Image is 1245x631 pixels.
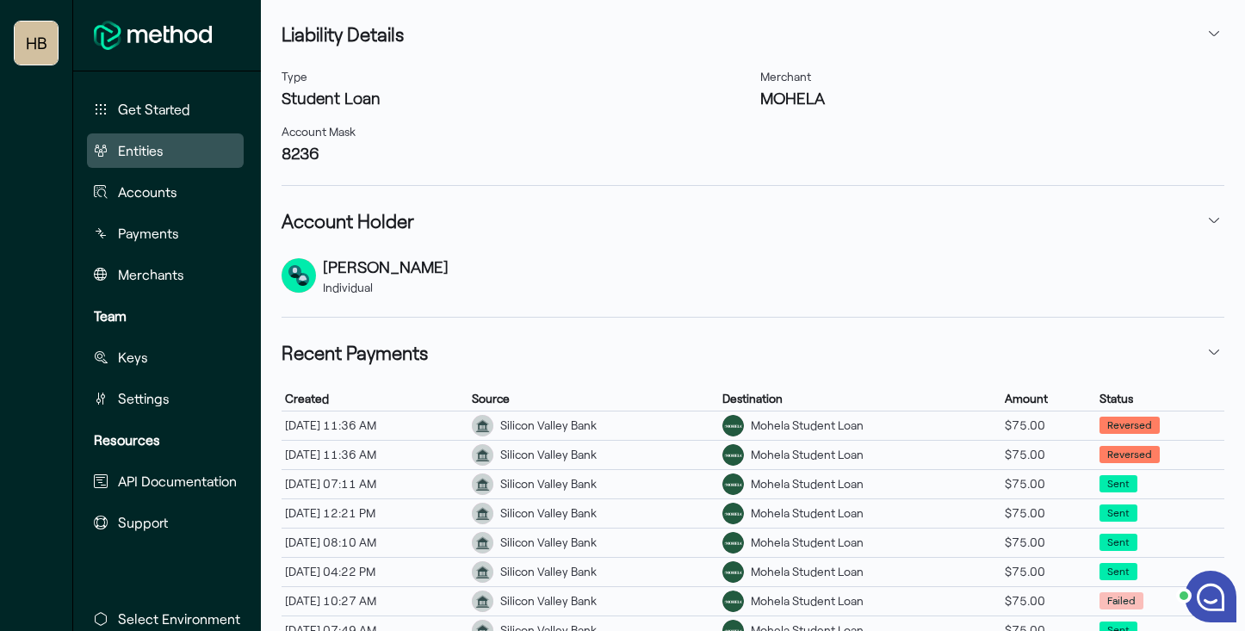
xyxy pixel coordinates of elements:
[282,590,468,612] div: [DATE] 10:27 AM
[282,200,1224,241] button: Account Holder
[87,257,244,292] button: Merchants
[722,503,744,524] div: Bank
[1001,560,1096,583] div: $75.00
[1001,414,1096,436] div: $75.00
[472,532,493,554] div: Bank
[282,586,1224,616] tr: [DATE] 10:27 AMSilicon Valley BankMohela Student Loan$75.00Failed
[722,415,744,436] div: Bank
[282,528,1224,557] tr: [DATE] 08:10 AMSilicon Valley BankMohela Student Loan$75.00Sent
[500,534,597,552] div: Silicon Valley Bank
[1107,564,1130,579] span: Sent
[472,391,510,406] span: Source
[282,443,468,466] div: [DATE] 11:36 AM
[87,505,244,540] button: Support
[472,503,493,524] div: Bank
[1107,447,1152,462] span: Reversed
[282,124,356,139] span: Account Mask
[87,175,244,209] button: Accounts
[282,331,1224,373] button: Recent Payments
[323,255,449,278] h3: [PERSON_NAME]
[1099,475,1137,492] span: Sent
[118,99,190,120] span: Get Started
[751,592,864,610] div: Mohela Student Loan
[282,469,1224,498] tr: [DATE] 07:11 AMSilicon Valley BankMohela Student Loan$75.00Sent
[1099,391,1133,406] span: Status
[1107,418,1152,433] span: Reversed
[1107,593,1136,609] span: Failed
[118,223,179,244] span: Payments
[285,391,329,406] span: Created
[722,444,744,466] div: Bank
[282,141,746,164] h3: 8236
[1001,531,1096,554] div: $75.00
[1099,446,1160,463] span: Reversed
[1099,417,1160,434] span: Reversed
[323,280,373,294] span: Individual
[722,561,744,583] div: Bank
[500,417,597,435] div: Silicon Valley Bank
[282,473,468,495] div: [DATE] 07:11 AM
[94,307,127,324] strong: Team
[500,592,597,610] div: Silicon Valley Bank
[94,431,160,448] strong: Resources
[751,504,864,523] div: Mohela Student Loan
[1099,563,1137,580] span: Sent
[722,473,744,495] div: Bank
[472,444,493,466] div: Bank
[751,446,864,464] div: Mohela Student Loan
[1001,473,1096,495] div: $75.00
[760,69,811,84] span: Merchant
[118,347,148,368] span: Keys
[118,388,170,409] span: Settings
[722,532,744,554] div: Bank
[1001,590,1096,612] div: $75.00
[282,557,1224,586] tr: [DATE] 04:22 PMSilicon Valley BankMohela Student Loan$75.00Sent
[118,264,184,285] span: Merchants
[500,446,597,464] div: Silicon Valley Bank
[500,475,597,493] div: Silicon Valley Bank
[118,182,177,202] span: Accounts
[472,415,493,436] div: Bank
[1099,592,1143,609] span: Failed
[751,417,864,435] div: Mohela Student Loan
[282,69,307,84] span: Type
[282,207,414,234] h3: Account Holder
[282,13,1224,54] button: Liability Details
[500,563,597,581] div: Silicon Valley Bank
[282,54,1224,185] div: Liability Details
[1107,505,1130,521] span: Sent
[26,26,47,60] span: HB
[282,560,468,583] div: [DATE] 04:22 PM
[282,414,468,436] div: [DATE] 11:36 AM
[500,504,597,523] div: Silicon Valley Bank
[87,133,244,168] button: Entities
[722,391,783,406] span: Destination
[15,22,58,65] button: Highway Benefits
[282,502,468,524] div: [DATE] 12:21 PM
[1099,504,1137,522] span: Sent
[1001,502,1096,524] div: $75.00
[1001,443,1096,466] div: $75.00
[94,306,127,326] span: Team
[118,471,237,492] span: API Documentation
[1107,476,1130,492] span: Sent
[118,512,168,533] span: Support
[282,531,468,554] div: [DATE] 08:10 AM
[472,473,493,495] div: Bank
[87,92,244,127] button: Get Started
[282,338,428,366] h3: Recent Payments
[760,86,1225,109] h3: MOHELA
[1107,535,1130,550] span: Sent
[118,609,240,629] span: Select Environment
[282,20,404,47] h3: Liability Details
[94,21,212,50] img: MethodFi Logo
[751,563,864,581] div: Mohela Student Loan
[118,140,164,161] span: Entities
[472,591,493,612] div: Bank
[282,411,1224,440] tr: [DATE] 11:36 AMSilicon Valley BankMohela Student Loan$75.00Reversed
[722,591,744,612] div: Bank
[282,258,316,293] div: destination-entity
[94,430,160,450] span: Resources
[87,216,244,251] button: Payments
